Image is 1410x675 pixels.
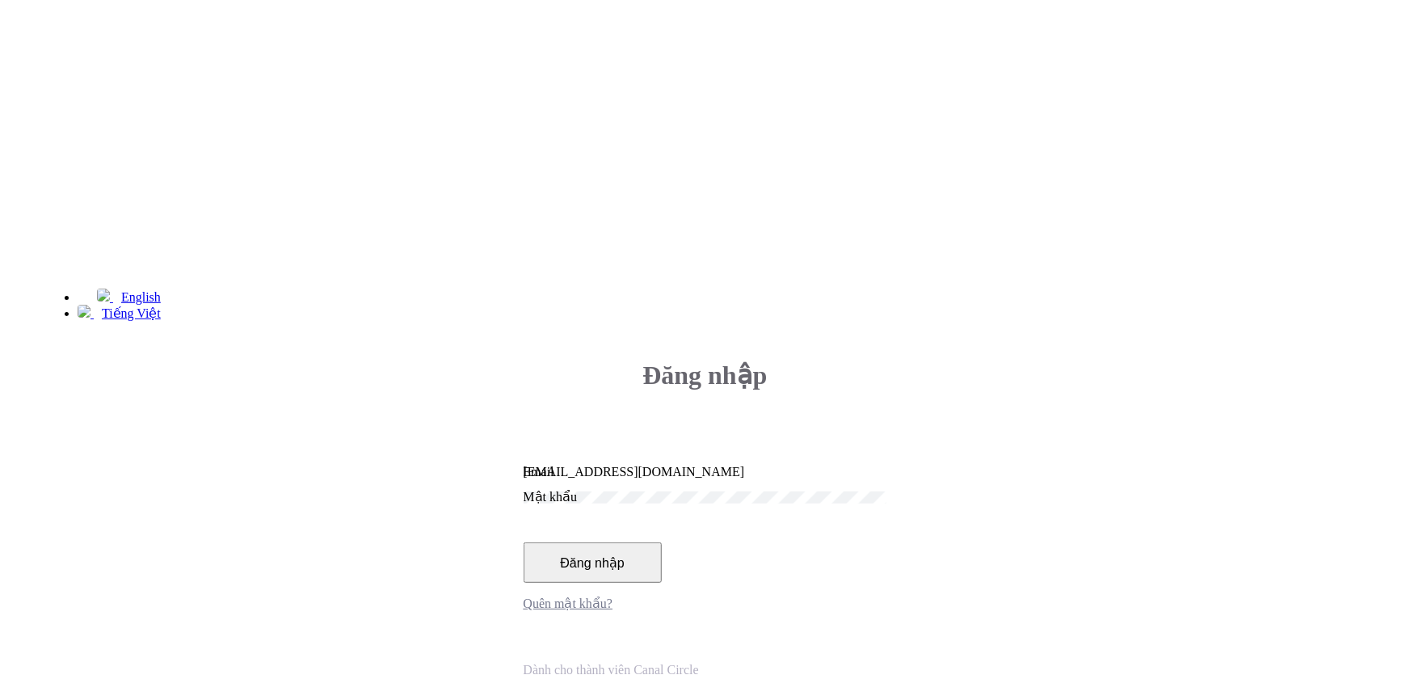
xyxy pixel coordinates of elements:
[78,306,161,320] a: Tiếng Việt
[102,306,161,320] span: Tiếng Việt
[97,289,110,302] img: 226-united-states.svg
[52,134,541,153] h4: Cổng thông tin quản lý
[52,71,541,102] h3: Chào mừng đến [GEOGRAPHIC_DATA]
[78,305,90,318] img: 220-vietnam.svg
[97,290,161,304] a: English
[524,542,662,583] button: Đăng nhập
[524,360,887,390] h3: Đăng nhập
[524,465,887,479] input: Email
[121,290,161,304] span: English
[524,597,613,610] a: Quên mật khẩu?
